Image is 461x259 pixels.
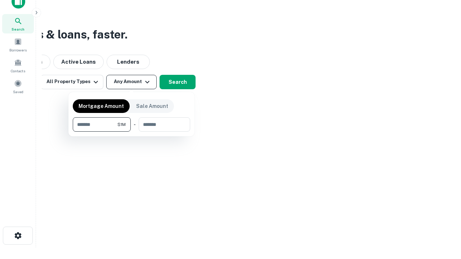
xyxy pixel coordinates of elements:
[425,201,461,236] iframe: Chat Widget
[117,121,126,128] span: $1M
[136,102,168,110] p: Sale Amount
[134,117,136,132] div: -
[79,102,124,110] p: Mortgage Amount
